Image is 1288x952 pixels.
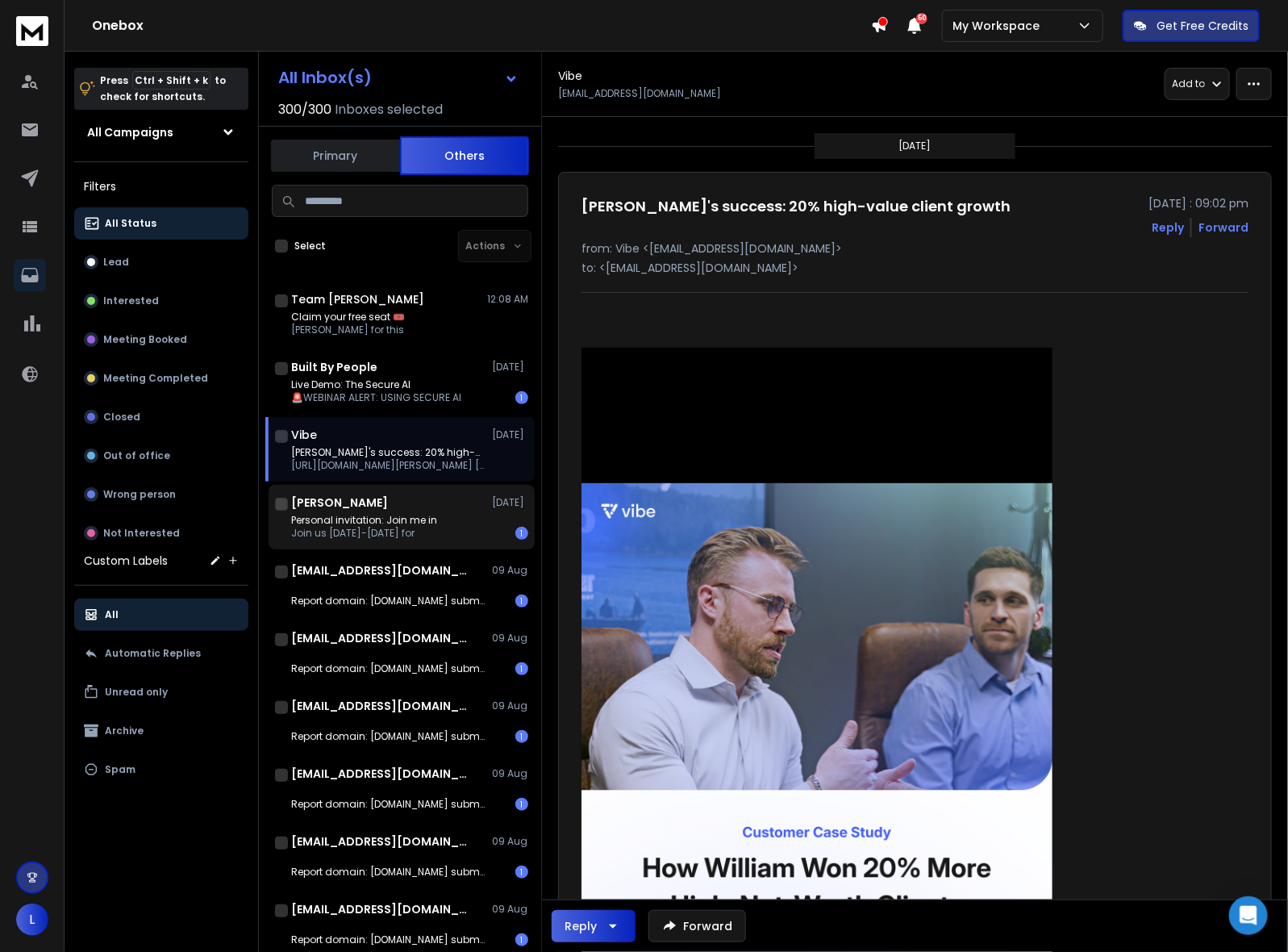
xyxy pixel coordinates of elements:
p: from: Vibe <[EMAIL_ADDRESS][DOMAIN_NAME]> [581,240,1248,257]
div: Reply [565,918,597,934]
button: Spam [74,754,248,786]
button: Not Interested [74,517,248,549]
p: Report domain: [DOMAIN_NAME] submitter: [DOMAIN_NAME] [291,933,485,946]
p: Press to check for shortcuts. [100,73,226,105]
button: All Status [74,207,248,240]
p: 09 Aug [492,632,528,645]
p: [DATE] [492,496,528,509]
p: Closed [103,411,140,424]
p: 09 Aug [492,564,528,577]
button: L [16,904,48,936]
h1: Vibe [558,68,582,84]
img: logo [16,16,48,46]
button: All Campaigns [74,116,248,148]
button: Automatic Replies [74,637,248,670]
button: Archive [74,715,248,747]
div: 1 [515,933,528,946]
h1: [PERSON_NAME] [291,495,388,511]
h1: [EMAIL_ADDRESS][DOMAIN_NAME] [291,766,469,782]
p: 🚨WEBINAR ALERT: USING SECURE AI [291,391,461,404]
h1: [EMAIL_ADDRESS][DOMAIN_NAME] [291,630,469,646]
p: Interested [103,294,159,307]
button: Unread only [74,676,248,708]
p: Personal invitation: Join me in [291,514,437,527]
p: Meeting Completed [103,372,208,385]
p: All [105,608,119,621]
p: Claim your free seat 🎟️ [291,311,405,324]
button: Reply [552,910,636,942]
h1: All Inbox(s) [278,69,372,86]
p: 09 Aug [492,699,528,712]
h1: Onebox [92,16,871,35]
p: [DATE] [492,361,528,374]
h1: [EMAIL_ADDRESS][DOMAIN_NAME] [291,833,469,850]
div: 1 [515,730,528,743]
p: [DATE] [492,428,528,441]
p: 09 Aug [492,835,528,848]
div: 1 [515,866,528,879]
button: Lead [74,246,248,278]
p: Live Demo: The Secure AI [291,378,461,391]
h3: Custom Labels [84,553,168,569]
p: 09 Aug [492,903,528,916]
p: Out of office [103,449,170,462]
p: Report domain: [DOMAIN_NAME] submitter: [DOMAIN_NAME] [291,730,485,743]
h1: Vibe [291,427,317,443]
div: 1 [515,662,528,675]
p: [DATE] : 09:02 pm [1148,195,1248,211]
p: Meeting Booked [103,333,187,346]
button: Closed [74,401,248,433]
p: Report domain: [DOMAIN_NAME] submitter: [DOMAIN_NAME] [291,866,485,879]
h1: Team [PERSON_NAME] [291,291,424,307]
p: Lead [103,256,129,269]
h1: [EMAIL_ADDRESS][DOMAIN_NAME] [291,901,469,917]
span: Ctrl + Shift + k [132,71,210,90]
button: Get Free Credits [1123,10,1260,42]
h1: [EMAIL_ADDRESS][DOMAIN_NAME] [291,698,469,714]
p: Report domain: [DOMAIN_NAME] submitter: [DOMAIN_NAME] [291,595,485,608]
p: Report domain: [DOMAIN_NAME] submitter: [DOMAIN_NAME] [291,798,485,811]
p: 09 Aug [492,767,528,780]
p: [PERSON_NAME]'s success: 20% high-value client [291,446,485,459]
div: Open Intercom Messenger [1229,896,1268,935]
p: Automatic Replies [105,647,201,660]
h1: [EMAIL_ADDRESS][DOMAIN_NAME] [291,562,469,578]
p: Get Free Credits [1157,18,1248,34]
p: My Workspace [952,18,1046,34]
button: Meeting Booked [74,324,248,356]
button: Forward [648,910,746,942]
h1: All Campaigns [87,124,173,140]
p: Unread only [105,686,168,699]
button: All Inbox(s) [265,61,531,94]
p: to: <[EMAIL_ADDRESS][DOMAIN_NAME]> [581,260,1248,276]
h3: Inboxes selected [335,100,443,119]
p: All Status [105,217,156,230]
p: [EMAIL_ADDRESS][DOMAIN_NAME] [558,87,721,100]
p: [DATE] [899,140,932,152]
p: Join us [DATE]-[DATE] for [291,527,437,540]
p: Not Interested [103,527,180,540]
span: 300 / 300 [278,100,331,119]
p: Archive [105,724,144,737]
button: Interested [74,285,248,317]
div: 1 [515,798,528,811]
h3: Filters [74,175,248,198]
div: 1 [515,527,528,540]
button: All [74,599,248,631]
p: [PERSON_NAME] for this [291,324,405,336]
label: Select [294,240,326,253]
h1: [PERSON_NAME]'s success: 20% high-value client growth [581,195,1011,218]
div: Forward [1198,219,1248,236]
p: Wrong person [103,488,176,501]
button: Wrong person [74,478,248,511]
p: 12:08 AM [487,293,528,306]
button: Reply [1152,219,1184,236]
button: Primary [271,138,400,173]
p: Spam [105,763,135,776]
h1: Built By People [291,359,377,375]
p: [URL][DOMAIN_NAME][PERSON_NAME] [Customer Story Page CTA]([URL][DOMAIN_NAME][PERSON_NAME]) [URL][... [291,459,485,472]
span: 50 [916,13,927,24]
